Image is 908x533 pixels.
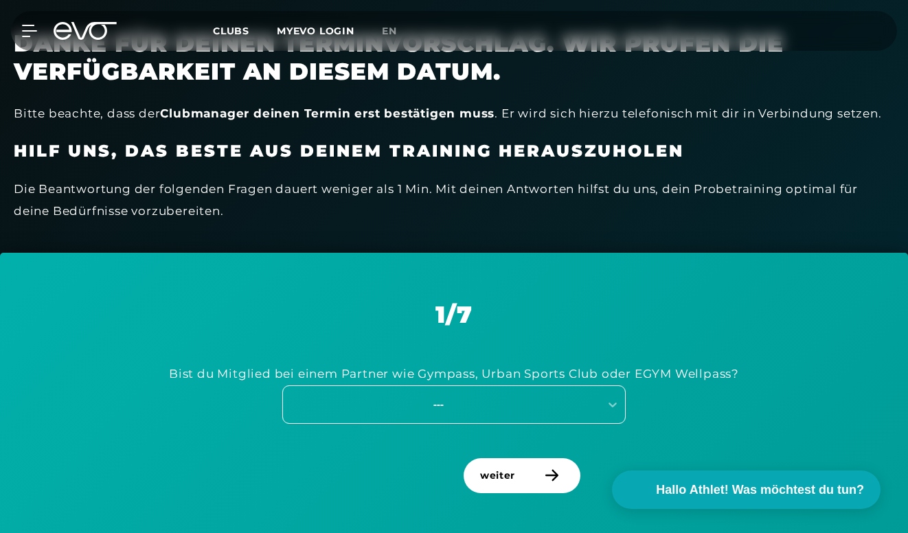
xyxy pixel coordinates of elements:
[14,178,894,223] div: Die Beantwortung der folgenden Fragen dauert weniger als 1 Min. Mit deinen Antworten hilfst du un...
[169,363,739,385] div: Bist du Mitglied bei einem Partner wie Gympass, Urban Sports Club oder EGYM Wellpass?
[14,141,894,161] h3: Hilf uns, das beste aus deinem Training herauszuholen
[612,470,881,509] button: Hallo Athlet! Was möchtest du tun?
[435,300,473,329] span: 1 / 7
[464,458,586,518] a: weiter
[284,396,593,412] div: ---
[382,23,413,39] a: en
[656,481,864,499] span: Hallo Athlet! Was möchtest du tun?
[480,468,515,483] span: weiter
[14,30,894,86] h2: Danke für deinen Terminvorschlag. Wir prüfen die Verfügbarkeit an diesem Datum.
[213,25,249,37] span: Clubs
[382,25,397,37] span: en
[277,25,354,37] a: MYEVO LOGIN
[14,102,894,124] div: Bitte beachte, dass der . Er wird sich hierzu telefonisch mit dir in Verbindung setzen.
[160,106,495,120] strong: Clubmanager deinen Termin erst bestätigen muss
[213,24,277,37] a: Clubs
